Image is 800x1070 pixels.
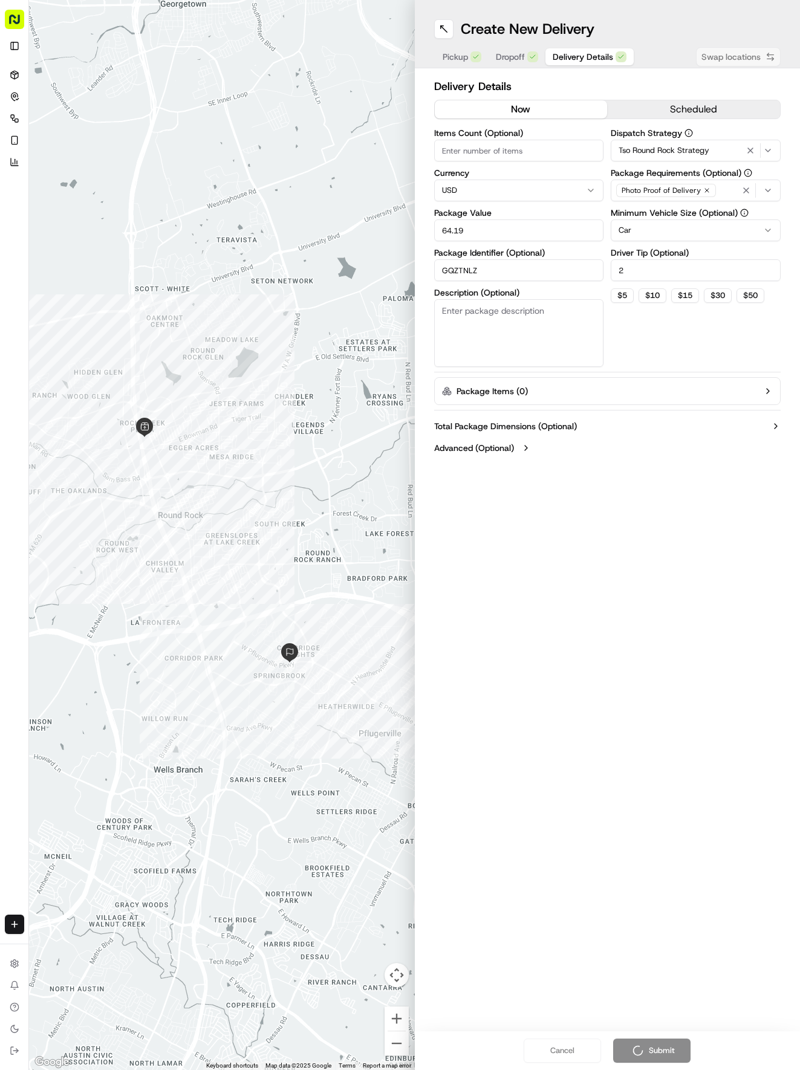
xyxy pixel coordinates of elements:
div: Past conversations [12,157,81,167]
label: Total Package Dimensions (Optional) [434,420,577,432]
label: Dispatch Strategy [611,129,781,137]
label: Advanced (Optional) [434,442,514,454]
img: 1736555255976-a54dd68f-1ca7-489b-9aae-adbdc363a1c4 [12,115,34,137]
h2: Delivery Details [434,78,781,95]
img: Nash [12,12,36,36]
span: Photo Proof of Delivery [622,186,701,195]
img: Hayden (Assistant Store Manager) [12,176,31,195]
a: Open this area in Google Maps (opens a new window) [32,1054,72,1070]
button: $5 [611,288,634,303]
div: We're available if you need us! [54,128,166,137]
div: 💻 [102,239,112,248]
label: Package Requirements (Optional) [611,169,781,177]
button: Minimum Vehicle Size (Optional) [740,209,749,217]
label: Package Value [434,209,604,217]
span: API Documentation [114,238,194,250]
div: Start new chat [54,115,198,128]
button: Tso Round Rock Strategy [611,140,781,161]
a: 💻API Documentation [97,233,199,255]
button: See all [187,155,220,169]
button: Package Requirements (Optional) [744,169,752,177]
a: Powered byPylon [85,267,146,276]
button: Total Package Dimensions (Optional) [434,420,781,432]
button: Advanced (Optional) [434,442,781,454]
label: Package Items ( 0 ) [457,385,528,397]
button: Keyboard shortcuts [206,1062,258,1070]
span: Pylon [120,267,146,276]
button: Package Items (0) [434,377,781,405]
label: Description (Optional) [434,288,604,297]
label: Driver Tip (Optional) [611,248,781,257]
label: Currency [434,169,604,177]
h1: Create New Delivery [461,19,594,39]
label: Minimum Vehicle Size (Optional) [611,209,781,217]
button: $30 [704,288,732,303]
label: Items Count (Optional) [434,129,604,137]
input: Got a question? Start typing here... [31,78,218,91]
img: 9188753566659_6852d8bf1fb38e338040_72.png [25,115,47,137]
button: Start new chat [206,119,220,134]
label: Package Identifier (Optional) [434,248,604,257]
input: Enter number of items [434,140,604,161]
a: 📗Knowledge Base [7,233,97,255]
button: scheduled [607,100,780,118]
span: Pickup [443,51,468,63]
button: Map camera controls [385,963,409,987]
span: [DATE] [174,187,198,197]
span: Tso Round Rock Strategy [619,145,709,156]
button: Zoom in [385,1007,409,1031]
span: Knowledge Base [24,238,93,250]
span: Delivery Details [553,51,613,63]
span: • [167,187,171,197]
img: Google [32,1054,72,1070]
button: $15 [671,288,699,303]
div: 📗 [12,239,22,248]
button: Dispatch Strategy [685,129,693,137]
a: Terms (opens in new tab) [339,1062,356,1069]
button: now [435,100,608,118]
button: $50 [737,288,764,303]
input: Enter driver tip amount [611,259,781,281]
span: Map data ©2025 Google [265,1062,331,1069]
span: [PERSON_NAME] (Assistant Store Manager) [37,187,164,197]
button: Zoom out [385,1031,409,1055]
button: $10 [639,288,666,303]
span: Dropoff [496,51,525,63]
p: Welcome 👋 [12,48,220,68]
button: Photo Proof of Delivery [611,180,781,201]
a: Report a map error [363,1062,411,1069]
input: Enter package identifier [434,259,604,281]
input: Enter package value [434,219,604,241]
